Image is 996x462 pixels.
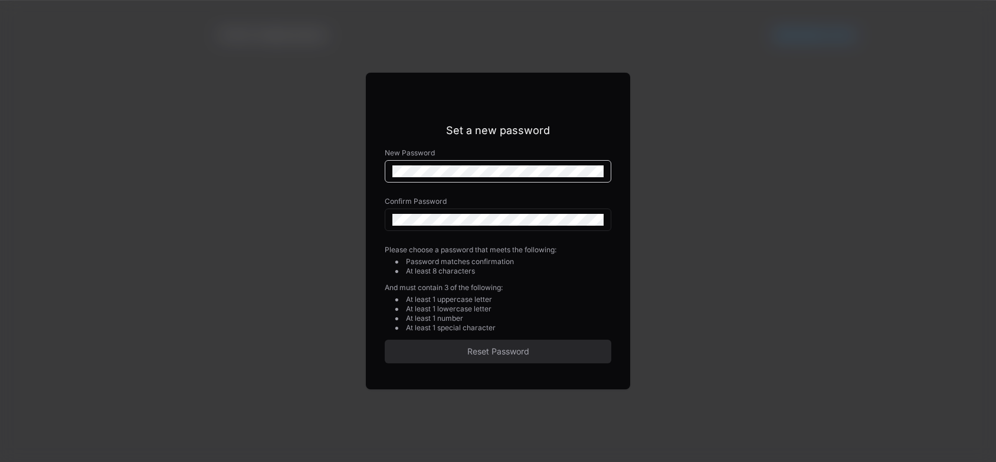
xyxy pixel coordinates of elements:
[406,295,611,304] div: At least 1 uppercase letter
[385,245,611,255] div: Please choose a password that meets the following:
[385,148,611,158] label: New Password
[385,340,611,363] button: Reset Password
[385,283,611,292] div: And must contain 3 of the following:
[406,314,611,323] div: At least 1 number
[385,346,611,357] span: Reset Password
[406,304,611,314] div: At least 1 lowercase letter
[406,323,611,333] div: At least 1 special character
[385,122,611,139] p: Set a new password
[406,257,611,266] div: Password matches confirmation
[406,266,611,276] div: At least 8 characters
[385,197,611,206] label: Confirm Password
